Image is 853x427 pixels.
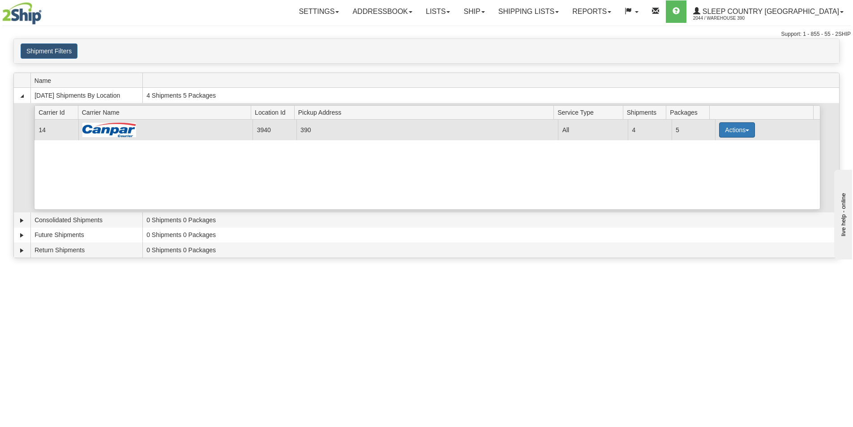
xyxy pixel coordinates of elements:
[30,228,142,243] td: Future Shipments
[672,120,715,140] td: 5
[142,228,839,243] td: 0 Shipments 0 Packages
[832,168,852,259] iframe: chat widget
[142,88,839,103] td: 4 Shipments 5 Packages
[253,120,296,140] td: 3940
[686,0,850,23] a: Sleep Country [GEOGRAPHIC_DATA] 2044 / Warehouse 390
[82,105,251,119] span: Carrier Name
[557,105,623,119] span: Service Type
[17,216,26,225] a: Expand
[492,0,566,23] a: Shipping lists
[627,105,666,119] span: Shipments
[419,0,457,23] a: Lists
[82,123,136,137] img: Canpar
[30,212,142,228] td: Consolidated Shipments
[558,120,628,140] td: All
[30,242,142,258] td: Return Shipments
[298,105,554,119] span: Pickup Address
[39,105,78,119] span: Carrier Id
[292,0,346,23] a: Settings
[566,0,618,23] a: Reports
[255,105,294,119] span: Location Id
[17,246,26,255] a: Expand
[2,2,42,25] img: logo2044.jpg
[719,122,755,138] button: Actions
[17,231,26,240] a: Expand
[700,8,839,15] span: Sleep Country [GEOGRAPHIC_DATA]
[30,88,142,103] td: [DATE] Shipments By Location
[296,120,558,140] td: 390
[17,91,26,100] a: Collapse
[7,8,83,14] div: live help - online
[34,120,78,140] td: 14
[628,120,671,140] td: 4
[670,105,709,119] span: Packages
[346,0,419,23] a: Addressbook
[457,0,491,23] a: Ship
[2,30,851,38] div: Support: 1 - 855 - 55 - 2SHIP
[693,14,760,23] span: 2044 / Warehouse 390
[34,73,142,87] span: Name
[142,242,839,258] td: 0 Shipments 0 Packages
[21,43,77,59] button: Shipment Filters
[142,212,839,228] td: 0 Shipments 0 Packages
